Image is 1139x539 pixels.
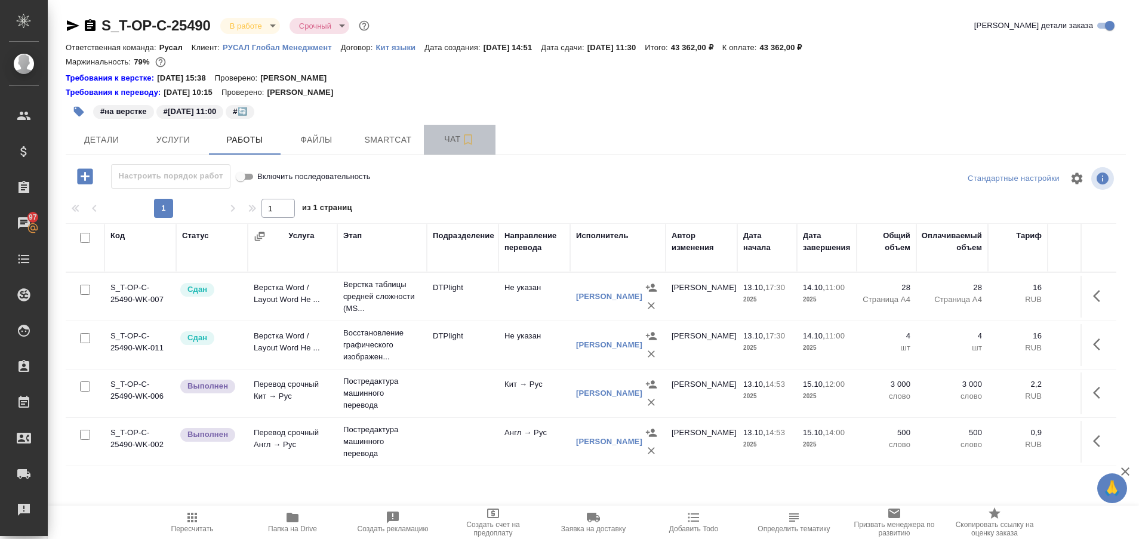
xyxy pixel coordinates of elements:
p: 2025 [743,294,791,306]
p: Дата сдачи: [541,43,587,52]
span: Скопировать ссылку на оценку заказа [952,520,1038,537]
span: на верстке [92,106,155,116]
p: слово [863,439,910,451]
button: Назначить [642,327,660,345]
p: 2025 [803,294,851,306]
a: Требования к верстке: [66,72,157,84]
p: RUB [994,439,1042,451]
div: Этап [343,230,362,242]
p: 13.10, [743,380,765,389]
p: 2025 [743,439,791,451]
p: 500 [863,427,910,439]
p: Итого: [645,43,670,52]
p: 14:00 [825,428,845,437]
span: Файлы [288,133,345,147]
span: [PERSON_NAME] детали заказа [974,20,1093,32]
div: Общий объем [863,230,910,254]
p: Постредактура машинного перевода [343,424,421,460]
button: Создать рекламацию [343,506,443,539]
span: 🙏 [1102,476,1122,501]
p: #🔄️ [233,106,247,118]
p: 28 [922,282,982,294]
p: 17:30 [765,283,785,292]
div: В работе [290,18,349,34]
span: Определить тематику [758,525,830,533]
p: RUB [994,342,1042,354]
span: Включить последовательность [257,171,371,183]
p: 13.10, [743,331,765,340]
td: DTPlight [427,324,498,366]
button: Здесь прячутся важные кнопки [1086,378,1115,407]
td: Не указан [498,324,570,366]
p: [DATE] 11:30 [587,43,645,52]
p: 2025 [743,390,791,402]
p: 14:53 [765,380,785,389]
div: Статус [182,230,209,242]
p: 2025 [743,342,791,354]
button: Здесь прячутся важные кнопки [1086,330,1115,359]
p: Проверено: [215,72,261,84]
p: 11:00 [825,283,845,292]
button: Назначить [642,424,660,442]
button: Назначить [642,375,660,393]
td: [PERSON_NAME] [666,372,737,414]
div: Исполнитель [576,230,629,242]
button: Удалить [642,297,660,315]
a: [PERSON_NAME] [576,340,642,349]
div: Нажми, чтобы открыть папку с инструкцией [66,87,164,98]
p: [DATE] 10:15 [164,87,221,98]
div: Исполнитель завершил работу [179,427,242,443]
a: [PERSON_NAME] [576,389,642,398]
p: 2025 [803,439,851,451]
div: Тариф [1016,230,1042,242]
button: Удалить [642,393,660,411]
p: RUB [1054,439,1107,451]
span: Добавить Todo [669,525,718,533]
button: 7562.00 RUB; [153,54,168,70]
p: слово [922,390,982,402]
td: Перевод срочный Англ → Рус [248,421,337,463]
p: 4 [922,330,982,342]
p: RUB [994,390,1042,402]
button: Создать счет на предоплату [443,506,543,539]
p: Маржинальность: [66,57,134,66]
button: Назначить [642,279,660,297]
td: Верстка Word / Layout Word Не ... [248,324,337,366]
div: Исполнитель завершил работу [179,378,242,395]
p: 16 [994,330,1042,342]
p: 14:53 [765,428,785,437]
div: Оплачиваемый объем [922,230,982,254]
p: 14.10, [803,283,825,292]
p: [DATE] 14:51 [484,43,541,52]
div: Код [110,230,125,242]
button: Призвать менеджера по развитию [844,506,944,539]
button: Скопировать ссылку для ЯМессенджера [66,19,80,33]
td: Не указан [498,276,570,318]
p: Дата создания: [424,43,483,52]
p: Клиент: [192,43,223,52]
p: 2025 [803,342,851,354]
p: 6 600 [1054,378,1107,390]
button: Пересчитать [142,506,242,539]
p: 11:00 [825,331,845,340]
span: 97 [21,211,44,223]
span: Настроить таблицу [1063,164,1091,193]
p: 12:00 [825,380,845,389]
p: Страница А4 [863,294,910,306]
p: Русал [159,43,192,52]
p: 500 [922,427,982,439]
p: 0,9 [994,427,1042,439]
p: слово [863,390,910,402]
p: 43 362,00 ₽ [759,43,811,52]
p: Постредактура машинного перевода [343,375,421,411]
p: #[DATE] 11:00 [164,106,217,118]
span: Папка на Drive [268,525,317,533]
td: DTPlight [427,276,498,318]
p: RUB [1054,294,1107,306]
button: Срочный [295,21,335,31]
a: Требования к переводу: [66,87,164,98]
td: Кит → Рус [498,372,570,414]
p: К оплате: [722,43,760,52]
button: Здесь прячутся важные кнопки [1086,282,1115,310]
p: 15.10, [803,380,825,389]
